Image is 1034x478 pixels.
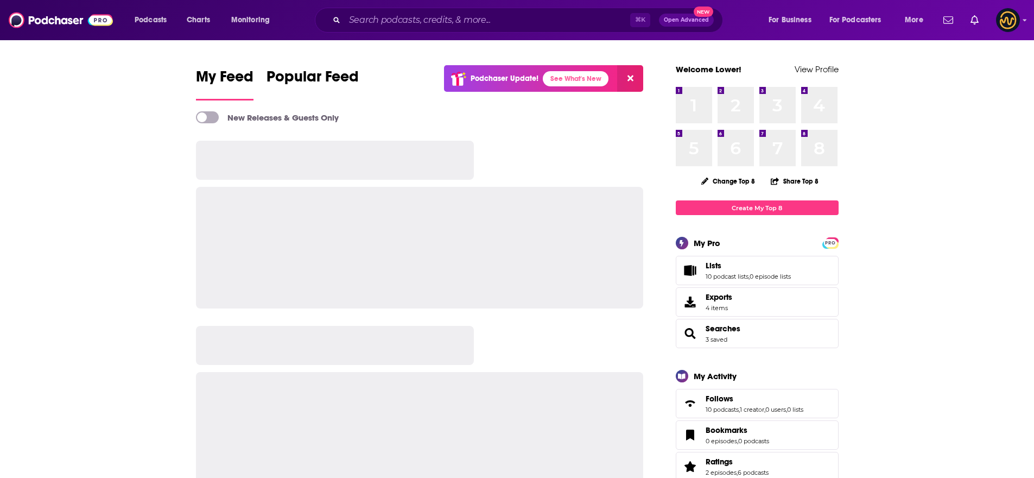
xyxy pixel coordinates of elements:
a: Searches [706,324,740,334]
a: Ratings [706,457,769,467]
span: , [748,273,750,280]
span: Follows [706,394,733,404]
a: Ratings [680,459,701,474]
a: Show notifications dropdown [939,11,957,29]
button: Open AdvancedNew [659,14,714,27]
span: Popular Feed [267,67,359,92]
a: 0 users [765,406,786,413]
a: Popular Feed [267,67,359,100]
button: open menu [761,11,825,29]
a: Create My Top 8 [676,200,839,215]
span: Lists [706,261,721,271]
span: Exports [706,292,732,302]
button: Share Top 8 [770,171,819,192]
span: Follows [676,389,839,418]
a: Lists [706,261,791,271]
span: Charts [187,12,210,28]
span: , [737,437,738,445]
a: Searches [680,326,701,341]
span: Searches [676,319,839,348]
a: 10 podcast lists [706,273,748,280]
a: 10 podcasts [706,406,739,413]
span: PRO [824,239,837,247]
a: Follows [680,396,701,411]
a: 3 saved [706,336,727,343]
a: 1 creator [740,406,764,413]
img: Podchaser - Follow, Share and Rate Podcasts [9,10,113,30]
a: 0 lists [787,406,803,413]
a: View Profile [795,64,839,74]
a: Show notifications dropdown [966,11,983,29]
span: For Business [769,12,811,28]
button: Change Top 8 [695,174,762,188]
span: Bookmarks [676,420,839,450]
a: Welcome Lower! [676,64,741,74]
span: Open Advanced [664,17,709,23]
span: Exports [680,294,701,310]
a: Exports [676,287,839,317]
button: open menu [127,11,181,29]
a: Charts [180,11,217,29]
span: Ratings [706,457,733,467]
input: Search podcasts, credits, & more... [345,11,630,29]
button: open menu [897,11,937,29]
a: See What's New [543,71,608,86]
span: Monitoring [231,12,270,28]
span: More [905,12,923,28]
span: For Podcasters [829,12,881,28]
a: 0 episodes [706,437,737,445]
div: My Pro [694,238,720,248]
a: Follows [706,394,803,404]
span: , [737,469,738,476]
div: My Activity [694,371,737,381]
span: New [694,7,713,17]
span: My Feed [196,67,253,92]
a: 0 podcasts [738,437,769,445]
button: open menu [224,11,284,29]
span: Lists [676,256,839,285]
span: Bookmarks [706,425,747,435]
a: 6 podcasts [738,469,769,476]
img: User Profile [996,8,1020,32]
span: , [764,406,765,413]
span: Podcasts [135,12,167,28]
a: Bookmarks [706,425,769,435]
div: Search podcasts, credits, & more... [325,8,733,33]
span: Logged in as LowerStreet [996,8,1020,32]
a: 0 episode lists [750,273,791,280]
span: , [786,406,787,413]
p: Podchaser Update! [471,74,538,83]
button: open menu [822,11,897,29]
a: PRO [824,238,837,247]
a: Bookmarks [680,427,701,443]
a: 2 episodes [706,469,737,476]
span: 4 items [706,304,732,312]
a: New Releases & Guests Only [196,111,339,123]
a: My Feed [196,67,253,100]
button: Show profile menu [996,8,1020,32]
a: Lists [680,263,701,278]
span: ⌘ K [630,13,650,27]
span: , [739,406,740,413]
